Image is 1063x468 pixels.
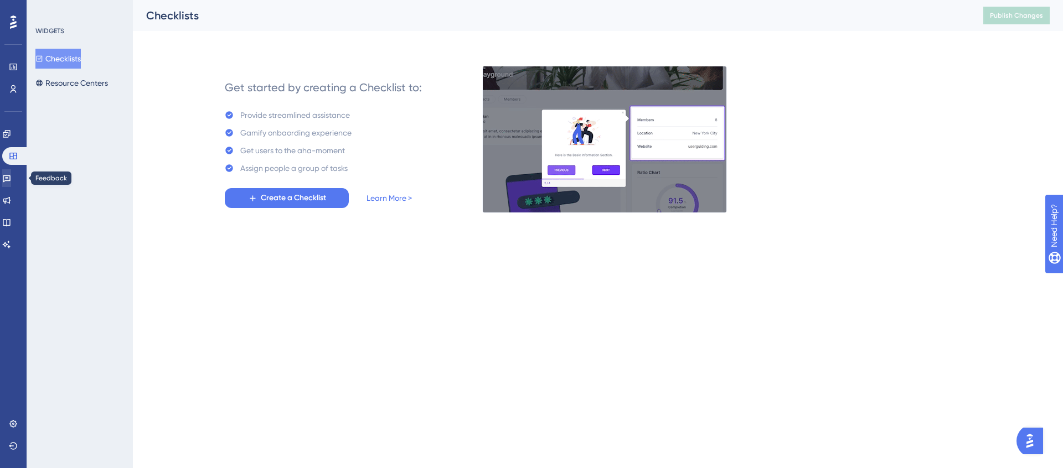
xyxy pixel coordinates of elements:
div: Get started by creating a Checklist to: [225,80,422,95]
img: e28e67207451d1beac2d0b01ddd05b56.gif [482,66,727,213]
button: Publish Changes [983,7,1050,24]
div: Checklists [146,8,956,23]
span: Create a Checklist [261,191,326,205]
span: Publish Changes [990,11,1043,20]
div: Provide streamlined assistance [240,108,350,122]
iframe: UserGuiding AI Assistant Launcher [1016,424,1050,457]
span: Need Help? [26,3,69,16]
div: Get users to the aha-moment [240,144,345,157]
div: Assign people a group of tasks [240,162,348,175]
button: Create a Checklist [225,188,349,208]
div: WIDGETS [35,27,64,35]
button: Resource Centers [35,73,108,93]
a: Learn More > [367,191,412,205]
button: Checklists [35,49,81,69]
div: Gamify onbaording experience [240,126,352,139]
